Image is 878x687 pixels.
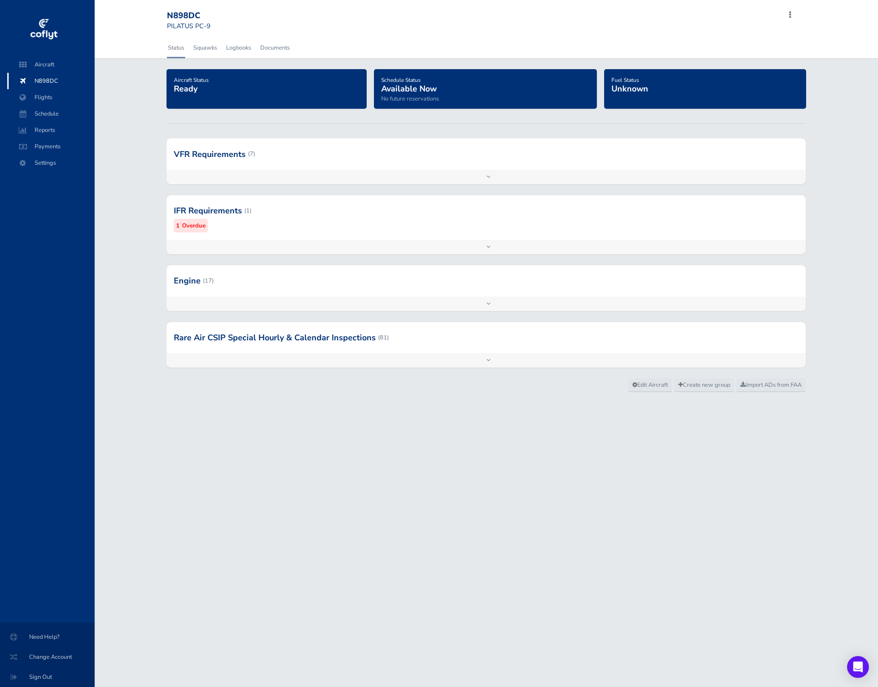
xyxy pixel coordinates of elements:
[192,38,218,58] a: Squawks
[16,106,86,122] span: Schedule
[167,11,232,21] div: N898DC
[174,83,197,94] span: Ready
[632,381,668,389] span: Edit Aircraft
[847,656,869,678] div: Open Intercom Messenger
[381,76,421,84] span: Schedule Status
[737,379,806,392] a: Import ADs from FAA
[381,74,437,95] a: Schedule StatusAvailable Now
[16,89,86,106] span: Flights
[741,381,802,389] span: Import ADs from FAA
[16,56,86,73] span: Aircraft
[611,76,639,84] span: Fuel Status
[16,155,86,171] span: Settings
[611,83,648,94] span: Unknown
[11,649,84,665] span: Change Account
[16,73,86,89] span: N898DC
[29,16,59,43] img: coflyt logo
[16,122,86,138] span: Reports
[11,629,84,645] span: Need Help?
[167,21,211,30] small: PILATUS PC-9
[11,669,84,685] span: Sign Out
[674,379,734,392] a: Create new group
[259,38,291,58] a: Documents
[381,95,439,103] span: No future reservations
[225,38,252,58] a: Logbooks
[182,221,206,231] small: Overdue
[678,381,730,389] span: Create new group
[174,76,209,84] span: Aircraft Status
[381,83,437,94] span: Available Now
[628,379,672,392] a: Edit Aircraft
[16,138,86,155] span: Payments
[167,38,185,58] a: Status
